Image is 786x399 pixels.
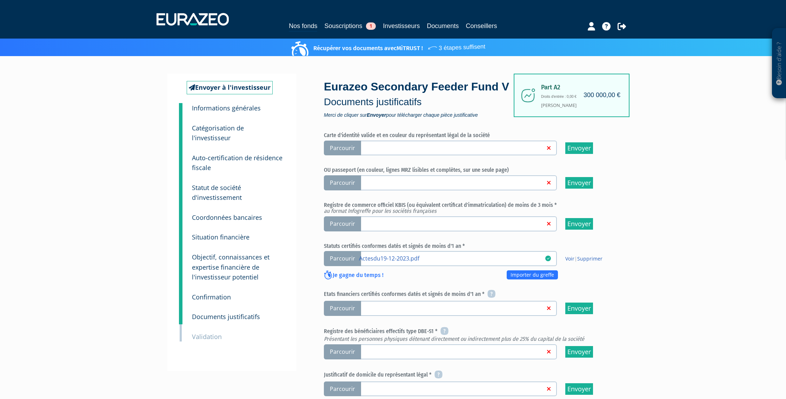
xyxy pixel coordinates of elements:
span: Parcourir [324,216,361,231]
img: 1732889491-logotype_eurazeo_blanc_rvb.png [156,13,229,26]
i: 03/09/2025 09:33 [545,256,551,261]
a: 5 [179,203,182,225]
h6: Carte d'identité valide et en couleur du représentant légal de la société [324,132,615,138]
a: Voir [565,255,574,262]
span: | [565,255,602,262]
a: Envoyer à l'investisseur [187,81,273,94]
p: Récupérer vos documents avec [293,40,485,53]
a: Nos fonds [289,21,317,32]
input: Envoyer [565,346,593,358]
small: Informations générales [192,104,261,112]
em: au format Infogreffe pour les sociétés françaises [324,208,437,214]
a: 2 [179,114,182,147]
small: Statut de société d'investissement [192,183,242,202]
span: Parcourir [324,344,361,359]
input: Envoyer [565,142,593,154]
strong: Envoyer [367,112,386,118]
span: Merci de cliquer sur pour télécharger chaque pièce justificative [324,113,517,117]
a: 6 [179,223,182,244]
span: 3 étapes suffisent [427,39,485,53]
small: Documents justificatifs [192,312,260,321]
span: Parcourir [324,381,361,397]
small: Objectif, connaissances et expertise financière de l'investisseur potentiel [192,253,269,281]
a: 3 [179,143,182,176]
small: Coordonnées bancaires [192,213,262,222]
a: Supprimer [577,255,602,262]
input: Envoyer [565,177,593,189]
a: Souscriptions1 [324,21,376,31]
span: 1 [366,22,376,30]
span: Parcourir [324,301,361,316]
a: Conseillers [466,21,497,31]
a: MiTRUST ! [397,45,423,52]
input: Envoyer [565,218,593,230]
h6: Etats financiers certifiés conformes datés et signés de moins d'1 an * [324,290,615,299]
a: 8 [179,283,182,304]
span: Parcourir [324,175,361,190]
small: Situation financière [192,233,249,241]
a: Documents [427,21,459,31]
small: Validation [192,332,222,341]
p: Besoin d'aide ? [775,32,783,95]
h6: Registre des bénéficiaires effectifs type DBE-S1 * [324,327,615,342]
a: 1 [179,103,182,117]
input: Envoyer [565,303,593,314]
div: Eurazeo Secondary Feeder Fund V [324,79,517,117]
p: Documents justificatifs [324,95,517,109]
span: Parcourir [324,251,361,266]
em: Présentant les personnes physiques détenant directement ou indirectement plus de 25% du capital d... [324,336,584,342]
a: Importer du greffe [507,270,558,279]
small: Catégorisation de l'investisseur [192,124,244,142]
p: Je gagne du temps ! [324,271,384,280]
a: Investisseurs [383,21,420,31]
a: 7 [179,243,182,286]
a: 4 [179,173,182,206]
h6: Registre de commerce officiel KBIS (ou équivalent certificat d'immatriculation) de moins de 3 mois * [324,202,615,214]
input: Envoyer [565,383,593,395]
small: Auto-certification de résidence fiscale [192,154,282,172]
h6: Statuts certifiés conformes datés et signés de moins d'1 an * [324,243,615,249]
small: Confirmation [192,293,231,301]
h6: OU passeport (en couleur, lignes MRZ lisibles et complètes, sur une seule page) [324,167,615,173]
h6: Justificatif de domicile du représentant légal * [324,371,615,379]
span: Parcourir [324,141,361,156]
a: Actesdu19-12-2023.pdf [359,255,545,262]
a: 9 [179,302,182,324]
